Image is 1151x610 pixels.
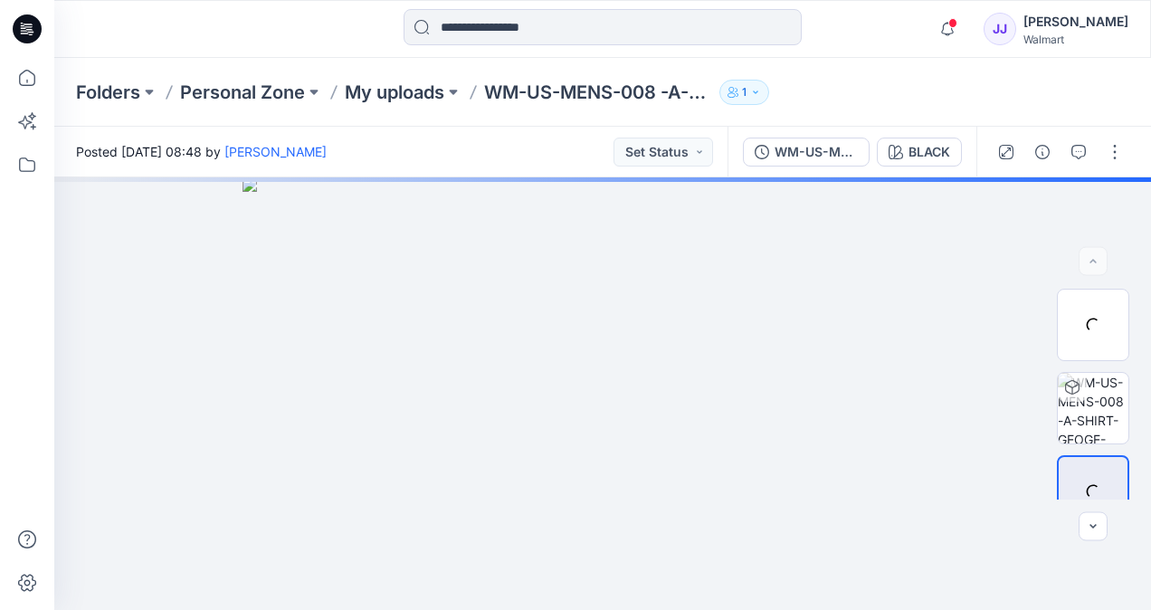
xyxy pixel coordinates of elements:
[877,138,962,167] button: BLACK
[224,144,327,159] a: [PERSON_NAME]
[742,82,747,102] p: 1
[180,80,305,105] a: Personal Zone
[743,138,870,167] button: WM-US-MENS-008 -A-SHIRT-[PERSON_NAME]-N3-3D
[1023,11,1128,33] div: [PERSON_NAME]
[345,80,444,105] a: My uploads
[775,142,858,162] div: WM-US-MENS-008 -A-SHIRT-[PERSON_NAME]-N3-3D
[1023,33,1128,46] div: Walmart
[484,80,712,105] p: WM-US-MENS-008 -A-SHIRT-[PERSON_NAME]-N3-3D
[1028,138,1057,167] button: Details
[719,80,769,105] button: 1
[908,142,950,162] div: BLACK
[1058,373,1128,443] img: WM-US-MENS-008 -A-SHIRT-GEOGE-N3-3D BLACK
[76,142,327,161] span: Posted [DATE] 08:48 by
[76,80,140,105] a: Folders
[984,13,1016,45] div: JJ
[243,177,964,610] img: eyJhbGciOiJIUzI1NiIsImtpZCI6IjAiLCJzbHQiOiJzZXMiLCJ0eXAiOiJKV1QifQ.eyJkYXRhIjp7InR5cGUiOiJzdG9yYW...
